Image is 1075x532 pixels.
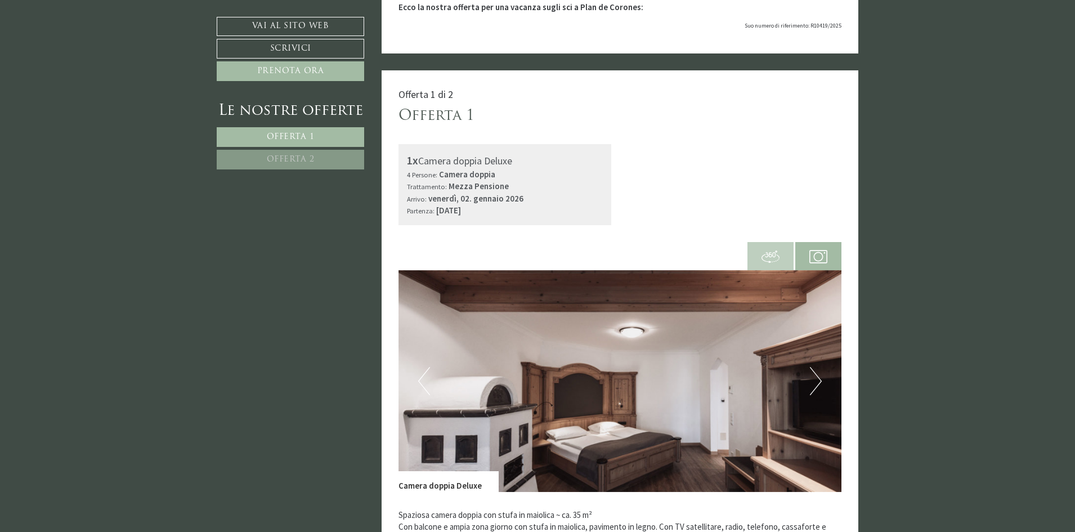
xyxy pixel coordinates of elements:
[407,206,435,215] small: Partenza:
[809,248,827,266] img: camera.svg
[398,106,474,127] div: Offerta 1
[8,30,155,62] div: Buon giorno, come possiamo aiutarla?
[382,297,444,316] button: Invia
[407,194,427,203] small: Arrivo:
[407,153,418,167] b: 1x
[745,22,841,29] span: Suo numero di riferimento: R10419/2025
[163,67,427,75] div: Lei
[217,17,364,36] a: Vai al sito web
[439,169,495,180] b: Camera doppia
[418,367,430,395] button: Previous
[267,155,315,164] span: Offerta 2
[436,205,461,216] b: [DATE]
[194,8,250,26] div: mercoledì
[762,248,780,266] img: 360-grad.svg
[407,170,437,179] small: 4 Persone:
[158,65,435,205] div: Buongiorno, vi ringrazio per la gentile e veloce risposta. Chiedo gentilmente qualche chiarimento...
[163,196,427,203] small: 16:59
[17,52,149,60] small: 16:58
[217,39,364,59] a: Scrivici
[810,367,822,395] button: Next
[217,61,364,81] a: Prenota ora
[398,270,842,492] img: image
[407,153,603,169] div: Camera doppia Deluxe
[17,32,149,41] div: Montis – Active Nature Spa
[267,133,315,141] span: Offerta 1
[398,2,643,12] strong: Ecco la nostra offerta per una vacanza sugli sci a Plan de Corones:
[398,471,499,491] div: Camera doppia Deluxe
[217,101,364,122] div: Le nostre offerte
[398,88,453,101] span: Offerta 1 di 2
[428,193,523,204] b: venerdì, 02. gennaio 2026
[407,182,447,191] small: Trattamento:
[449,181,509,191] b: Mezza Pensione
